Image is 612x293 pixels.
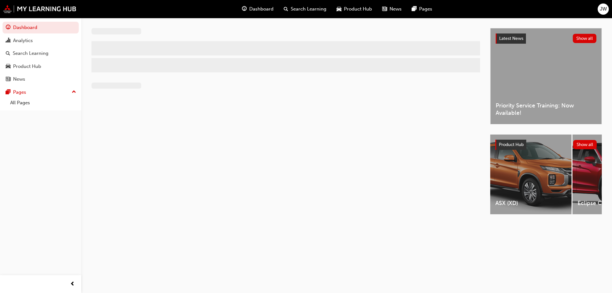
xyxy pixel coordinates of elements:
div: News [13,76,25,83]
a: Search Learning [3,48,79,59]
span: car-icon [337,5,341,13]
a: Dashboard [3,22,79,33]
span: Product Hub [499,142,524,147]
span: guage-icon [242,5,247,13]
a: guage-iconDashboard [237,3,279,16]
div: Product Hub [13,63,41,70]
a: News [3,73,79,85]
span: pages-icon [412,5,417,13]
a: Product HubShow all [495,140,597,150]
span: Pages [419,5,432,13]
a: search-iconSearch Learning [279,3,331,16]
a: Product Hub [3,61,79,72]
span: chart-icon [6,38,11,44]
a: car-iconProduct Hub [331,3,377,16]
span: up-icon [72,88,76,96]
span: pages-icon [6,90,11,95]
a: pages-iconPages [407,3,437,16]
img: mmal [3,5,76,13]
div: Analytics [13,37,33,44]
button: Pages [3,86,79,98]
button: Show all [573,140,597,149]
span: Search Learning [291,5,326,13]
span: search-icon [6,51,10,56]
a: Latest NewsShow allPriority Service Training: Now Available! [490,28,602,124]
a: ASX (XD) [490,135,572,214]
span: news-icon [382,5,387,13]
span: prev-icon [70,280,75,288]
button: JW [598,4,609,15]
div: Search Learning [13,50,48,57]
span: news-icon [6,77,11,82]
span: Priority Service Training: Now Available! [496,102,596,116]
div: Pages [13,89,26,96]
a: Latest NewsShow all [496,33,596,44]
span: Dashboard [249,5,273,13]
span: News [390,5,402,13]
a: news-iconNews [377,3,407,16]
span: JW [600,5,607,13]
button: DashboardAnalyticsSearch LearningProduct HubNews [3,20,79,86]
span: guage-icon [6,25,11,31]
span: ASX (XD) [495,200,566,207]
button: Show all [573,34,597,43]
span: Latest News [499,36,523,41]
span: car-icon [6,64,11,70]
span: search-icon [284,5,288,13]
a: Analytics [3,35,79,47]
span: Product Hub [344,5,372,13]
a: All Pages [8,98,79,108]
